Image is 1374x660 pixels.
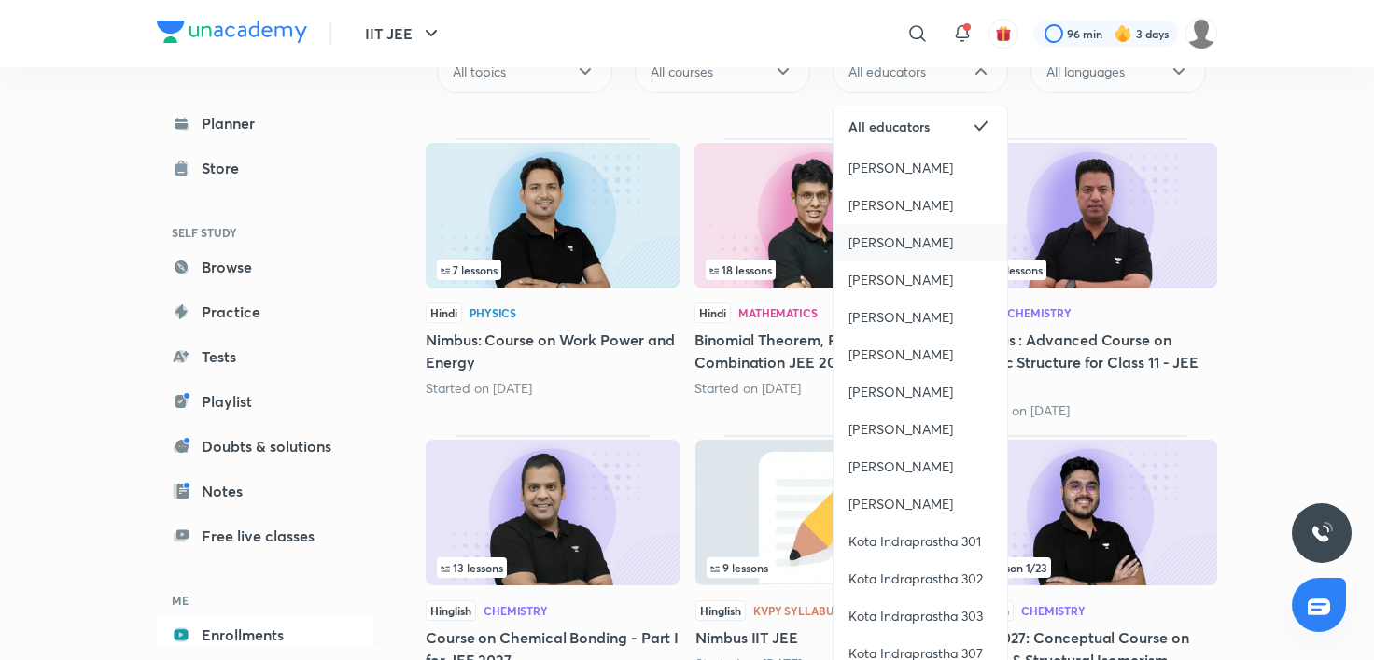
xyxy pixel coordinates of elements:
[848,457,953,476] span: [PERSON_NAME]
[694,143,948,288] img: Thumbnail
[978,264,1043,275] span: 20 lessons
[848,271,953,289] span: [PERSON_NAME]
[834,187,1007,224] a: [PERSON_NAME]
[157,21,307,48] a: Company Logo
[470,307,516,318] div: Physics
[157,248,373,286] a: Browse
[157,584,373,616] h6: ME
[157,217,373,248] h6: SELF STUDY
[834,224,1007,261] div: [PERSON_NAME]
[834,299,1007,336] a: [PERSON_NAME]
[974,557,1206,578] div: infosection
[157,616,373,653] a: Enrollments
[848,159,953,177] span: [PERSON_NAME]
[437,260,668,280] div: infosection
[695,440,947,585] img: Thumbnail
[441,562,503,573] span: 13 lessons
[978,562,1047,573] span: Lesson 1 / 23
[834,261,1007,299] div: [PERSON_NAME]
[694,302,731,323] span: Hindi
[437,260,668,280] div: infocontainer
[834,411,1007,448] a: [PERSON_NAME]
[848,420,953,439] span: [PERSON_NAME]
[706,260,937,280] div: infosection
[834,485,1007,523] a: [PERSON_NAME]
[484,605,548,616] div: Chemistry
[848,532,981,551] span: Kota Indraprastha 301
[834,523,1007,560] a: Kota Indraprastha 301
[974,260,1206,280] div: infocontainer
[848,196,953,215] span: [PERSON_NAME]
[426,600,476,621] span: Hinglish
[1046,63,1125,81] span: All languages
[848,63,926,81] span: All educators
[694,379,948,398] div: Started on Aug 11
[974,260,1206,280] div: infosection
[157,149,373,187] a: Store
[974,557,1206,578] div: infocontainer
[974,557,1206,578] div: left
[695,626,947,649] h5: Nimbus IIT JEE
[354,15,454,52] button: IIT JEE
[426,440,680,585] img: Thumbnail
[695,600,746,621] span: Hinglish
[834,448,1007,485] a: [PERSON_NAME]
[706,260,937,280] div: infocontainer
[848,345,953,364] span: [PERSON_NAME]
[834,373,1007,411] a: [PERSON_NAME]
[157,293,373,330] a: Practice
[157,383,373,420] a: Playlist
[963,440,1217,585] img: Thumbnail
[426,138,680,420] div: Nimbus: Course on Work Power and Energy
[963,401,1217,420] div: Started on Aug 6
[157,338,373,375] a: Tests
[834,336,1007,373] a: [PERSON_NAME]
[834,149,1007,187] a: [PERSON_NAME]
[1114,24,1132,43] img: streak
[848,383,953,401] span: [PERSON_NAME]
[963,329,1217,396] h5: Nimbus : Advanced Course on Atomic Structure for Class 11 - JEE 2027
[963,143,1217,288] img: Thumbnail
[848,607,983,625] span: Kota Indraprastha 303
[848,118,930,136] span: All educators
[1185,18,1217,49] img: Aayush Kumar Jha
[694,329,948,373] h5: Binomial Theorem, Permutation & Combination JEE 2027
[426,379,680,398] div: Started on Aug 21
[437,557,668,578] div: infosection
[738,307,818,318] div: Mathematics
[709,264,772,275] span: 18 lessons
[426,143,680,288] img: Thumbnail
[707,557,936,578] div: infocontainer
[157,517,373,555] a: Free live classes
[848,569,983,588] span: Kota Indraprastha 302
[974,260,1206,280] div: left
[157,428,373,465] a: Doubts & solutions
[710,562,768,573] span: 9 lessons
[1021,605,1086,616] div: Chemistry
[834,560,1007,597] a: Kota Indraprastha 302
[848,495,953,513] span: [PERSON_NAME]
[453,63,506,81] span: All topics
[202,157,250,179] div: Store
[988,19,1018,49] button: avatar
[426,302,462,323] span: Hindi
[834,105,1007,149] a: All educators
[995,25,1012,42] img: avatar
[707,557,936,578] div: infosection
[157,105,373,142] a: Planner
[651,63,713,81] span: All courses
[848,233,953,252] span: [PERSON_NAME]
[694,138,948,420] div: Binomial Theorem, Permutation & Combination JEE 2027
[834,597,1007,635] a: Kota Indraprastha 303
